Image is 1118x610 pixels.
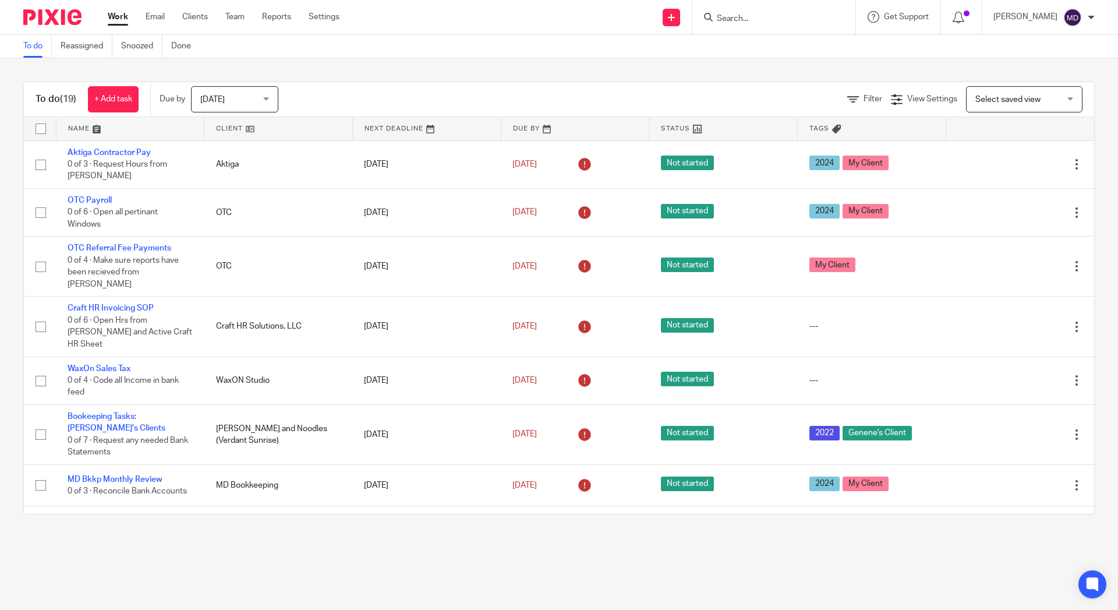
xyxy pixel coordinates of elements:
a: Settings [309,11,339,23]
span: Not started [661,204,714,218]
span: Not started [661,258,714,272]
span: Select saved view [975,96,1041,104]
span: (19) [60,94,76,104]
span: My Client [843,477,889,491]
span: View Settings [907,95,957,103]
span: [DATE] [512,376,537,385]
td: [DATE] [352,140,501,188]
span: 0 of 4 · Make sure reports have been recieved from [PERSON_NAME] [68,256,179,288]
span: 0 of 6 · Open all pertinant Windows [68,209,158,229]
td: OTC [204,188,353,236]
span: Tags [809,125,829,132]
td: Aktiga [204,506,353,554]
div: --- [809,320,935,332]
a: Team [225,11,245,23]
a: Craft HR Invoicing SOP [68,304,154,312]
span: Not started [661,156,714,170]
td: Aktiga [204,140,353,188]
td: [DATE] [352,464,501,506]
span: 0 of 3 · Reconcile Bank Accounts [68,487,187,495]
a: Bookeeping Tasks: [PERSON_NAME]'s Clients [68,412,165,432]
span: Not started [661,318,714,333]
h1: To do [36,93,76,105]
a: Aktiga Contractor Pay [68,149,151,157]
span: [DATE] [512,322,537,330]
td: MD Bookkeeping [204,464,353,506]
span: Not started [661,477,714,491]
span: Filter [864,95,882,103]
td: [DATE] [352,237,501,297]
p: [PERSON_NAME] [993,11,1057,23]
a: OTC Referral Fee Payments [68,244,171,252]
span: 0 of 4 · Code all Income in bank feed [68,376,179,397]
span: 0 of 7 · Request any needed Bank Statements [68,436,188,457]
span: [DATE] [200,96,225,104]
a: WaxOn Sales Tax [68,365,130,373]
span: My Client [809,258,855,272]
a: To do [23,35,52,58]
span: Get Support [884,13,929,21]
span: 2022 [809,426,840,440]
a: Clients [182,11,208,23]
span: My Client [843,156,889,170]
td: [DATE] [352,297,501,357]
img: svg%3E [1063,8,1082,27]
span: My Client [843,204,889,218]
a: + Add task [88,86,139,112]
td: OTC [204,237,353,297]
a: Email [146,11,165,23]
p: Due by [160,93,185,105]
a: Reassigned [61,35,112,58]
span: [DATE] [512,209,537,217]
span: [DATE] [512,160,537,168]
span: Genene's Client [843,426,912,440]
td: WaxON Studio [204,357,353,404]
span: [DATE] [512,481,537,489]
td: [DATE] [352,405,501,465]
td: [DATE] [352,357,501,404]
span: 2024 [809,204,840,218]
a: Snoozed [121,35,162,58]
a: OTC Payroll [68,196,112,204]
a: MD Bkkp Monthly Review [68,475,162,484]
img: Pixie [23,9,82,25]
span: Not started [661,372,714,386]
td: [DATE] [352,188,501,236]
span: [DATE] [512,431,537,439]
input: Search [716,14,820,24]
a: Work [108,11,128,23]
div: --- [809,375,935,386]
span: Not started [661,426,714,440]
span: [DATE] [512,262,537,270]
a: Reports [262,11,291,23]
td: Craft HR Solutions, LLC [204,297,353,357]
td: [PERSON_NAME] and Noodles (Verdant Sunrise) [204,405,353,465]
span: 0 of 6 · Open Hrs from [PERSON_NAME] and Active Craft HR Sheet [68,316,192,348]
a: Done [171,35,200,58]
span: 0 of 3 · Request Hours from [PERSON_NAME] [68,160,167,181]
td: [DATE] [352,506,501,554]
span: 2024 [809,477,840,491]
span: 2024 [809,156,840,170]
